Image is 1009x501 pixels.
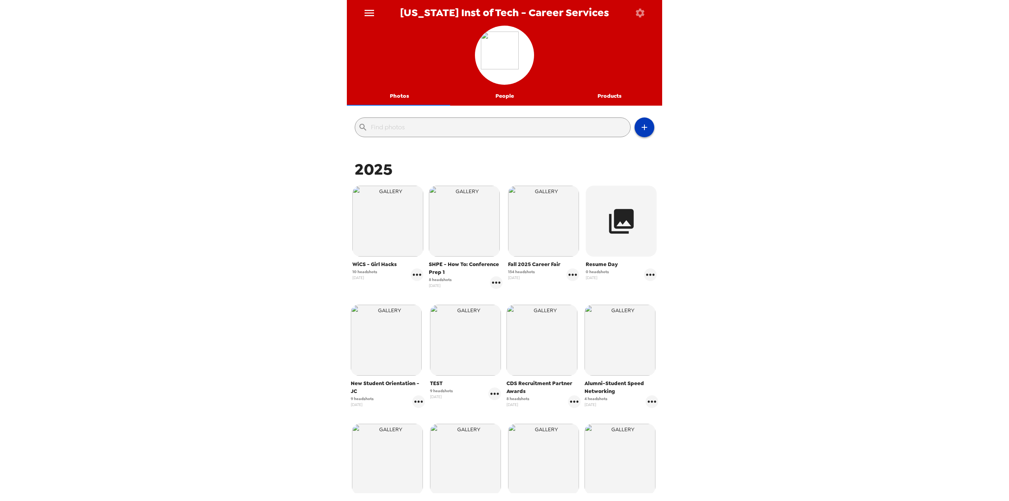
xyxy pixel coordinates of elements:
[586,269,609,275] span: 0 headshots
[411,268,423,281] button: gallery menu
[351,305,422,376] img: gallery
[430,424,501,495] img: gallery
[644,268,657,281] button: gallery menu
[508,424,579,495] img: gallery
[568,395,581,408] button: gallery menu
[352,424,423,495] img: gallery
[400,7,609,18] span: [US_STATE] Inst of Tech - Career Services
[352,261,423,268] span: WiCS - Girl Hacks
[585,380,659,395] span: Alumni-Student Speed Networking
[452,87,557,106] button: People
[371,121,627,134] input: Find photos
[351,396,374,402] span: 9 headshots
[429,186,500,257] img: gallery
[506,305,577,376] img: gallery
[508,275,535,281] span: [DATE]
[586,275,609,281] span: [DATE]
[430,380,501,387] span: TEST
[506,402,529,408] span: [DATE]
[585,396,607,402] span: 4 headshots
[557,87,662,106] button: Products
[352,269,377,275] span: 10 headshots
[351,380,425,395] span: New Student Orientation - JC
[352,186,423,257] img: gallery
[429,261,503,276] span: SHPE - How To: Conference Prep 1
[430,394,453,400] span: [DATE]
[430,388,453,394] span: 9 headshots
[355,159,393,180] span: 2025
[412,395,425,408] button: gallery menu
[352,275,377,281] span: [DATE]
[488,387,501,400] button: gallery menu
[508,261,579,268] span: Fall 2025 Career Fair
[585,424,655,495] img: gallery
[508,186,579,257] img: gallery
[351,402,374,408] span: [DATE]
[566,268,579,281] button: gallery menu
[347,87,452,106] button: Photos
[585,402,607,408] span: [DATE]
[490,276,503,289] button: gallery menu
[506,380,581,395] span: CDS Recruitment Partner Awards
[506,396,529,402] span: 8 headshots
[429,283,452,289] span: [DATE]
[585,305,655,376] img: gallery
[481,32,528,79] img: org logo
[586,261,657,268] span: Resume Day
[429,277,452,283] span: 8 headshots
[430,305,501,376] img: gallery
[508,269,535,275] span: 154 headshots
[646,395,658,408] button: gallery menu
